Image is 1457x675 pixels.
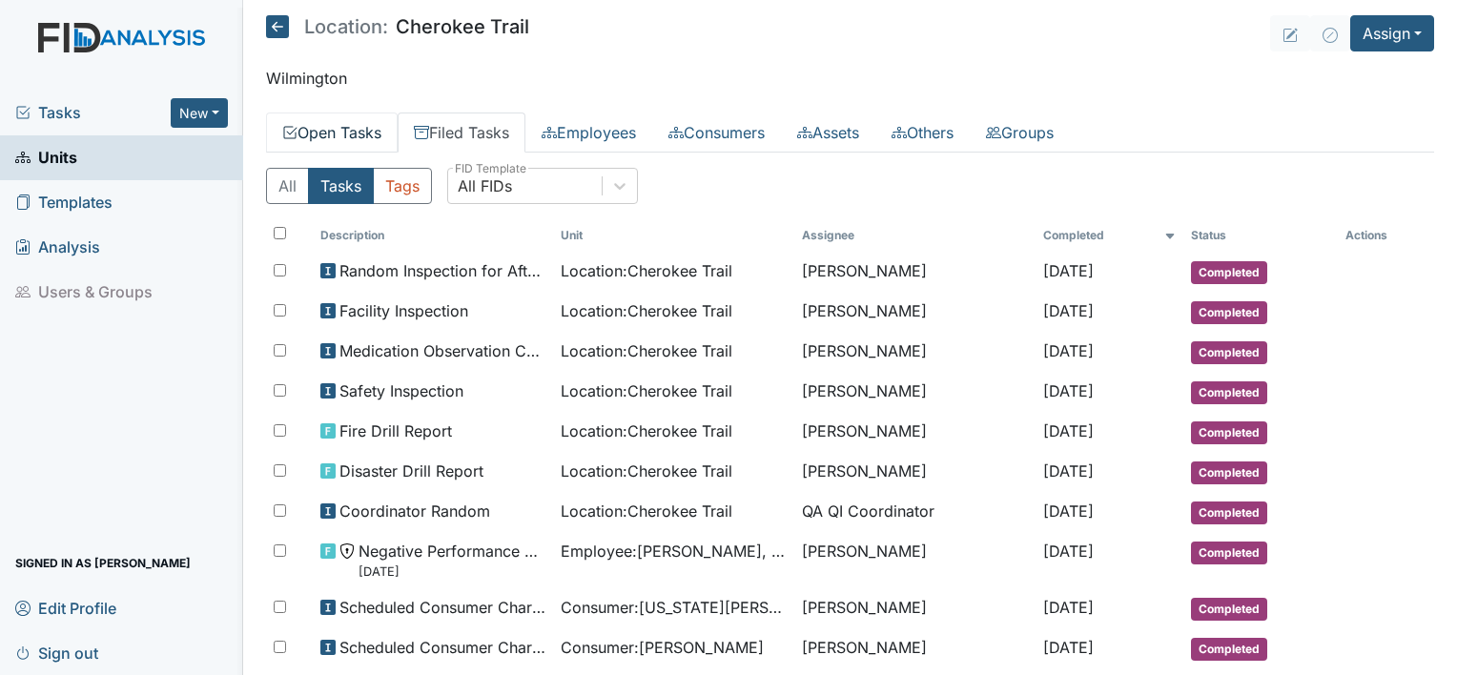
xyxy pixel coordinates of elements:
[1043,638,1094,657] span: [DATE]
[266,67,1434,90] p: Wilmington
[1043,381,1094,400] span: [DATE]
[561,596,787,619] span: Consumer : [US_STATE][PERSON_NAME]
[1191,421,1267,444] span: Completed
[652,112,781,153] a: Consumers
[1043,341,1094,360] span: [DATE]
[339,299,468,322] span: Facility Inspection
[794,292,1036,332] td: [PERSON_NAME]
[339,460,483,482] span: Disaster Drill Report
[304,17,388,36] span: Location:
[1191,381,1267,404] span: Completed
[1043,421,1094,440] span: [DATE]
[561,379,732,402] span: Location : Cherokee Trail
[373,168,432,204] button: Tags
[561,460,732,482] span: Location : Cherokee Trail
[1191,501,1267,524] span: Completed
[970,112,1070,153] a: Groups
[1043,261,1094,280] span: [DATE]
[1191,542,1267,564] span: Completed
[15,143,77,173] span: Units
[561,419,732,442] span: Location : Cherokee Trail
[794,588,1036,628] td: [PERSON_NAME]
[1036,219,1183,252] th: Toggle SortBy
[458,174,512,197] div: All FIDs
[339,419,452,442] span: Fire Drill Report
[266,168,432,204] div: Type filter
[15,593,116,623] span: Edit Profile
[781,112,875,153] a: Assets
[794,628,1036,668] td: [PERSON_NAME]
[313,219,554,252] th: Toggle SortBy
[15,638,98,667] span: Sign out
[15,233,100,262] span: Analysis
[15,188,113,217] span: Templates
[794,332,1036,372] td: [PERSON_NAME]
[875,112,970,153] a: Others
[339,500,490,522] span: Coordinator Random
[1043,461,1094,481] span: [DATE]
[561,299,732,322] span: Location : Cherokee Trail
[794,412,1036,452] td: [PERSON_NAME]
[1191,461,1267,484] span: Completed
[1350,15,1434,51] button: Assign
[561,540,787,562] span: Employee : [PERSON_NAME], Shmara
[561,636,764,659] span: Consumer : [PERSON_NAME]
[274,227,286,239] input: Toggle All Rows Selected
[553,219,794,252] th: Toggle SortBy
[308,168,374,204] button: Tasks
[561,259,732,282] span: Location : Cherokee Trail
[339,259,546,282] span: Random Inspection for Afternoon
[15,101,171,124] a: Tasks
[1191,301,1267,324] span: Completed
[266,112,398,153] a: Open Tasks
[794,252,1036,292] td: [PERSON_NAME]
[1191,598,1267,621] span: Completed
[15,548,191,578] span: Signed in as [PERSON_NAME]
[359,562,546,581] small: [DATE]
[794,492,1036,532] td: QA QI Coordinator
[794,372,1036,412] td: [PERSON_NAME]
[1338,219,1433,252] th: Actions
[339,596,546,619] span: Scheduled Consumer Chart Review
[561,500,732,522] span: Location : Cherokee Trail
[1043,301,1094,320] span: [DATE]
[339,339,546,362] span: Medication Observation Checklist
[339,636,546,659] span: Scheduled Consumer Chart Review
[359,540,546,581] span: Negative Performance Review 9/9/25
[794,452,1036,492] td: [PERSON_NAME]
[266,168,309,204] button: All
[339,379,463,402] span: Safety Inspection
[794,219,1036,252] th: Assignee
[1043,542,1094,561] span: [DATE]
[525,112,652,153] a: Employees
[1191,341,1267,364] span: Completed
[398,112,525,153] a: Filed Tasks
[171,98,228,128] button: New
[1043,598,1094,617] span: [DATE]
[561,339,732,362] span: Location : Cherokee Trail
[266,15,529,38] h5: Cherokee Trail
[1043,501,1094,521] span: [DATE]
[794,532,1036,588] td: [PERSON_NAME]
[1183,219,1338,252] th: Toggle SortBy
[1191,638,1267,661] span: Completed
[1191,261,1267,284] span: Completed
